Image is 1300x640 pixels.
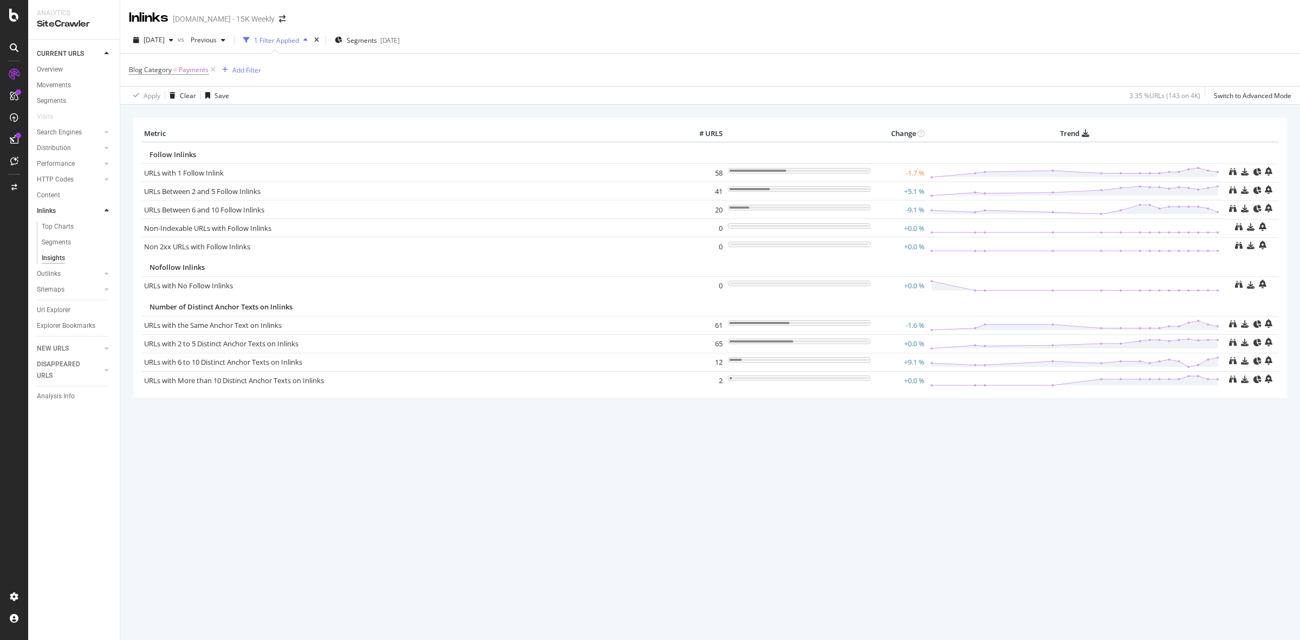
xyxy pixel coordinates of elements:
div: Segments [37,95,66,107]
a: Url Explorer [37,305,112,316]
div: SiteCrawler [37,18,111,30]
a: Outlinks [37,268,101,280]
div: DISAPPEARED URLS [37,359,92,382]
div: 1 Filter Applied [254,36,299,45]
td: 20 [682,201,725,219]
div: Url Explorer [37,305,70,316]
div: bell-plus [1265,338,1272,346]
a: Visits [37,111,64,122]
td: +0.0 % [873,219,927,237]
span: Blog Category [129,65,172,74]
div: Switch to Advanced Mode [1214,91,1291,100]
span: 2025 Sep. 22nd [144,35,165,44]
a: Non 2xx URLs with Follow Inlinks [144,242,250,251]
iframe: Intercom live chat [1263,603,1289,629]
a: Segments [42,237,112,248]
div: Save [214,91,229,100]
div: bell-plus [1259,222,1266,231]
td: 0 [682,276,725,295]
button: Clear [165,87,196,104]
div: bell-plus [1265,356,1272,365]
div: bell-plus [1259,241,1266,249]
a: Analysis Info [37,391,112,402]
span: Number of Distinct Anchor Texts on Inlinks [149,302,292,312]
td: 61 [682,316,725,334]
div: Visits [37,111,53,122]
a: Inlinks [37,205,101,217]
a: URLs with More than 10 Distinct Anchor Texts on Inlinks [144,376,324,385]
div: Add Filter [232,66,261,75]
div: Inlinks [129,9,168,27]
th: Change [873,126,927,142]
span: vs [178,35,186,44]
button: [DATE] [129,31,178,49]
a: Insights [42,253,112,264]
div: Apply [144,91,160,100]
div: bell-plus [1265,167,1272,176]
a: Distribution [37,143,101,154]
div: bell-plus [1265,204,1272,212]
button: Save [201,87,229,104]
button: Apply [129,87,160,104]
div: Outlinks [37,268,61,280]
td: 65 [682,334,725,353]
td: 41 [682,182,725,201]
td: -1.7 % [873,164,927,182]
a: URLs with No Follow Inlinks [144,281,233,290]
div: Content [37,190,60,201]
div: arrow-right-arrow-left [279,15,285,23]
div: bell-plus [1259,280,1266,288]
div: Search Engines [37,127,82,138]
button: Previous [186,31,230,49]
a: Top Charts [42,221,112,232]
div: bell-plus [1265,185,1272,194]
td: 0 [682,219,725,237]
td: +9.1 % [873,353,927,371]
a: Movements [37,80,112,91]
div: bell-plus [1265,319,1272,328]
td: -1.6 % [873,316,927,334]
div: bell-plus [1265,374,1272,383]
div: Overview [37,64,63,75]
a: Sitemaps [37,284,101,295]
div: Inlinks [37,205,56,217]
td: 2 [682,371,725,390]
td: +0.0 % [873,371,927,390]
th: # URLS [682,126,725,142]
a: URLs Between 6 and 10 Follow Inlinks [144,205,264,215]
a: CURRENT URLS [37,48,101,60]
div: Insights [42,253,65,264]
div: Analysis Info [37,391,75,402]
div: Sitemaps [37,284,64,295]
button: 1 Filter Applied [239,31,312,49]
td: +0.0 % [873,237,927,256]
span: Payments [179,62,209,77]
a: DISAPPEARED URLS [37,359,101,382]
button: Segments[DATE] [330,31,404,49]
a: NEW URLS [37,343,101,354]
div: Clear [180,91,196,100]
th: Trend [927,126,1223,142]
span: Nofollow Inlinks [149,262,205,272]
div: Movements [37,80,71,91]
div: Performance [37,158,75,170]
div: HTTP Codes [37,174,74,185]
td: +0.0 % [873,276,927,295]
td: +5.1 % [873,182,927,201]
div: 3.35 % URLs ( 143 on 4K ) [1129,91,1200,100]
div: CURRENT URLS [37,48,84,60]
td: 12 [682,353,725,371]
a: Search Engines [37,127,101,138]
div: times [312,35,321,46]
span: Previous [186,35,217,44]
div: NEW URLS [37,343,69,354]
td: -9.1 % [873,201,927,219]
a: URLs Between 2 and 5 Follow Inlinks [144,186,261,196]
span: = [173,65,177,74]
div: Top Charts [42,221,74,232]
button: Switch to Advanced Mode [1210,87,1291,104]
div: [DOMAIN_NAME] - 15K Weekly [173,14,275,24]
a: Performance [37,158,101,170]
th: Metric [141,126,682,142]
span: Segments [347,36,377,45]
